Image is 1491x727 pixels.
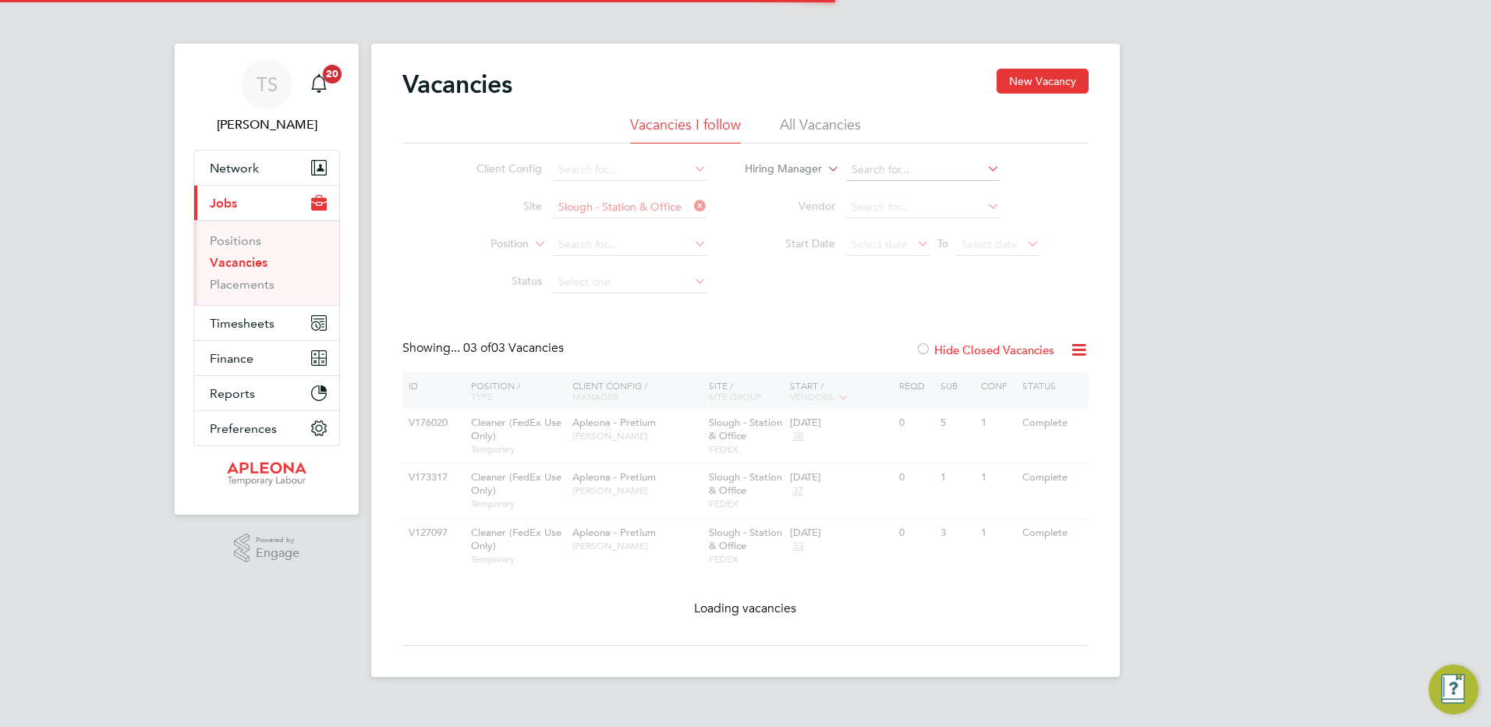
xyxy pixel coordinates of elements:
span: 03 Vacancies [463,340,564,356]
span: Preferences [210,421,277,436]
span: Engage [256,547,299,560]
span: Timesheets [210,316,274,331]
span: Finance [210,351,253,366]
span: Tracy Sellick [193,115,340,134]
button: Timesheets [194,306,339,340]
input: Search for... [846,159,1000,181]
span: Network [210,161,259,176]
span: 03 of [463,340,491,356]
nav: Main navigation [175,44,359,515]
span: Reports [210,386,255,401]
span: TS [257,74,278,94]
button: Network [194,151,339,185]
h2: Vacancies [402,69,512,100]
a: Vacancies [210,255,267,270]
a: Placements [210,277,274,292]
button: New Vacancy [997,69,1089,94]
span: 20 [323,65,342,83]
button: Engage Resource Center [1429,665,1479,715]
a: Go to home page [193,462,340,487]
label: Hiring Manager [732,161,822,177]
a: Positions [210,233,261,248]
button: Jobs [194,186,339,220]
span: ... [451,340,460,356]
a: 20 [303,59,335,109]
span: Jobs [210,196,237,211]
li: All Vacancies [780,115,861,144]
li: Vacancies I follow [630,115,741,144]
label: Hide Closed Vacancies [915,342,1054,357]
a: TS[PERSON_NAME] [193,59,340,134]
button: Reports [194,376,339,410]
div: Jobs [194,220,339,305]
button: Finance [194,341,339,375]
span: Powered by [256,534,299,547]
a: Powered byEngage [234,534,300,563]
button: Preferences [194,411,339,445]
div: Showing [402,340,567,356]
img: apleona-logo-retina.png [227,462,306,487]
